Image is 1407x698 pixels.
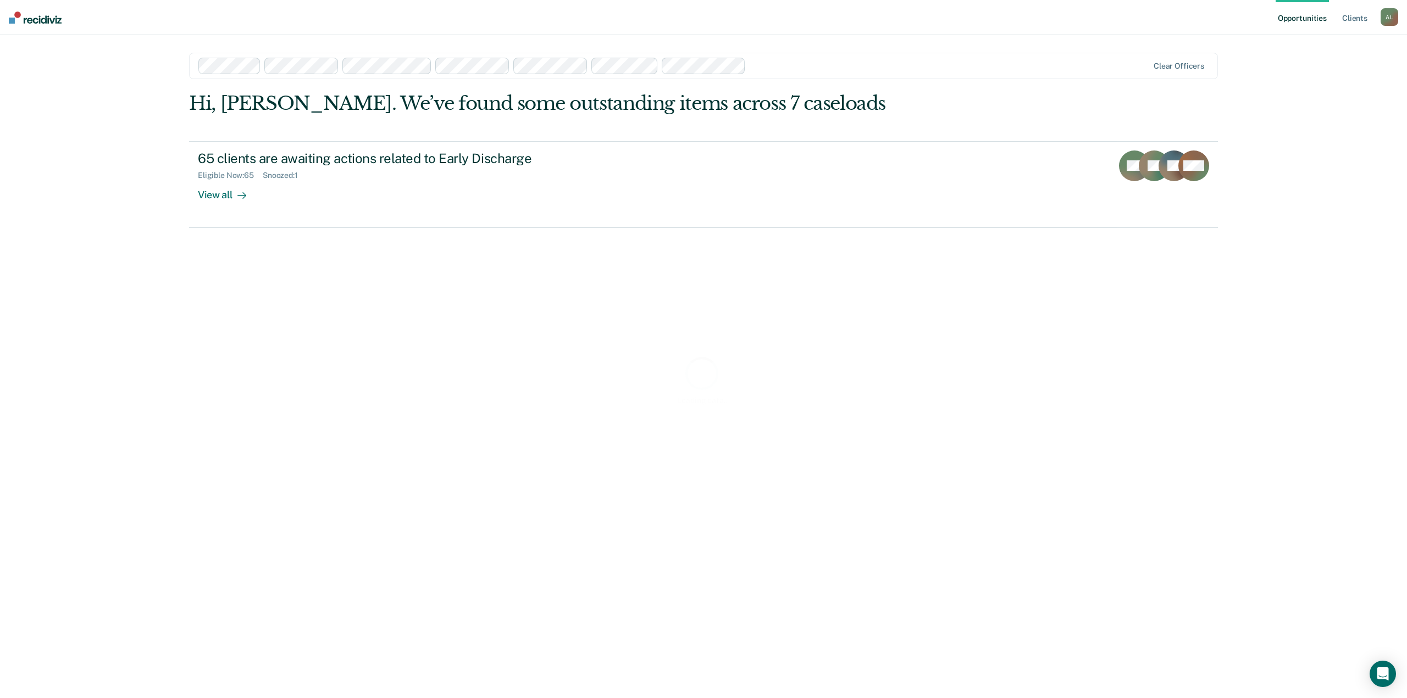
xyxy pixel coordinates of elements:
div: 65 clients are awaiting actions related to Early Discharge [198,150,584,166]
div: Eligible Now : 65 [198,171,263,180]
img: Recidiviz [9,12,62,24]
div: A L [1381,8,1398,26]
button: AL [1381,8,1398,26]
div: Open Intercom Messenger [1370,661,1396,687]
div: Hi, [PERSON_NAME]. We’ve found some outstanding items across 7 caseloads [189,92,1012,115]
div: View all [198,180,259,201]
a: 65 clients are awaiting actions related to Early DischargeEligible Now:65Snoozed:1View all [189,141,1218,228]
div: Snoozed : 1 [263,171,307,180]
div: Clear officers [1154,62,1204,71]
